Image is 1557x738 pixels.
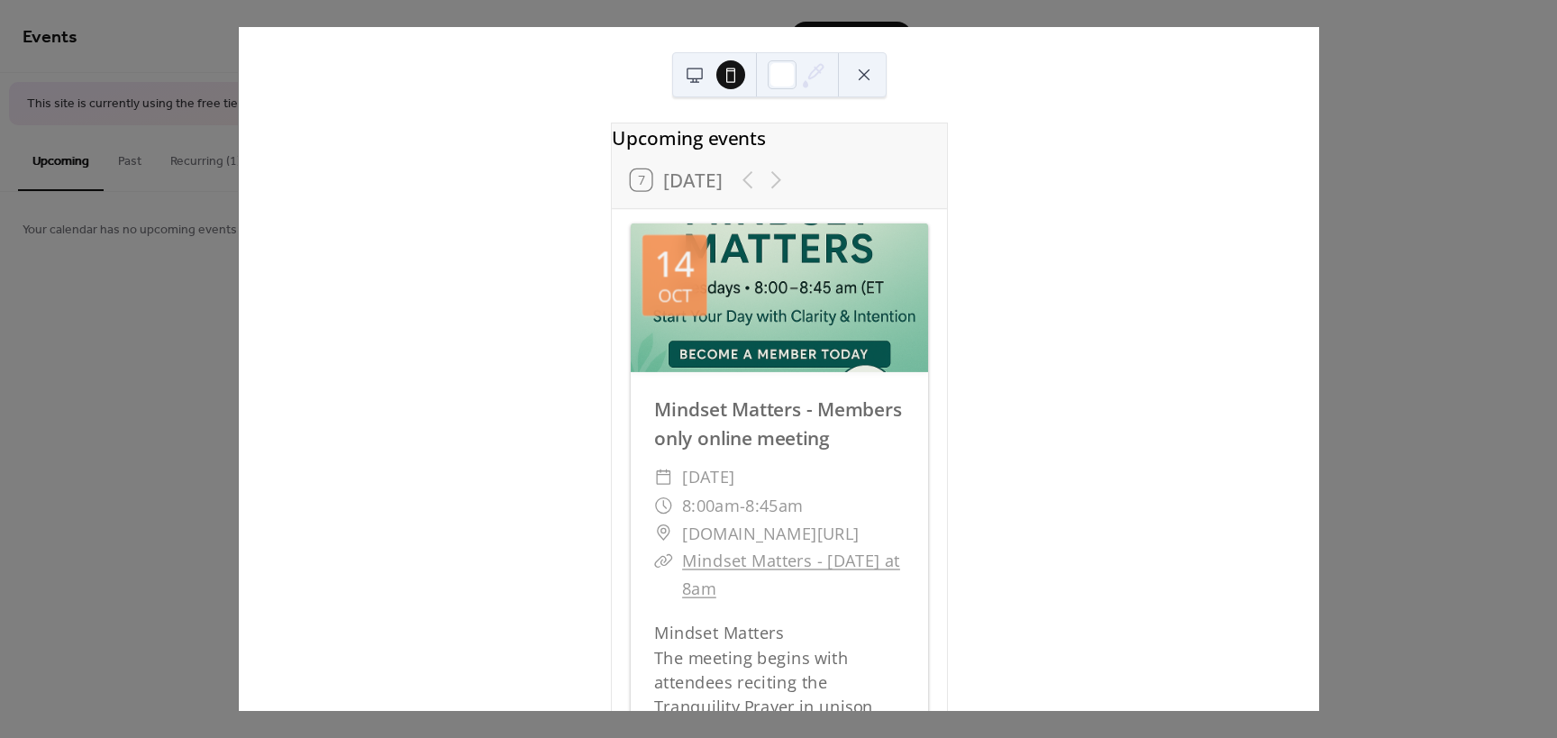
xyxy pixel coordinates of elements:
[745,491,803,519] span: 8:45am
[682,519,859,547] span: [DOMAIN_NAME][URL]
[653,547,672,575] div: ​
[682,550,900,600] a: Mindset Matters - [DATE] at 8am
[682,463,735,491] span: [DATE]
[653,396,902,451] a: Mindset Matters - Members only online meeting
[654,247,694,282] div: 14
[739,491,745,519] span: -
[653,463,672,491] div: ​
[657,287,691,305] div: Oct
[653,491,672,519] div: ​
[682,491,740,519] span: 8:00am
[653,519,672,547] div: ​
[612,123,947,151] div: Upcoming events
